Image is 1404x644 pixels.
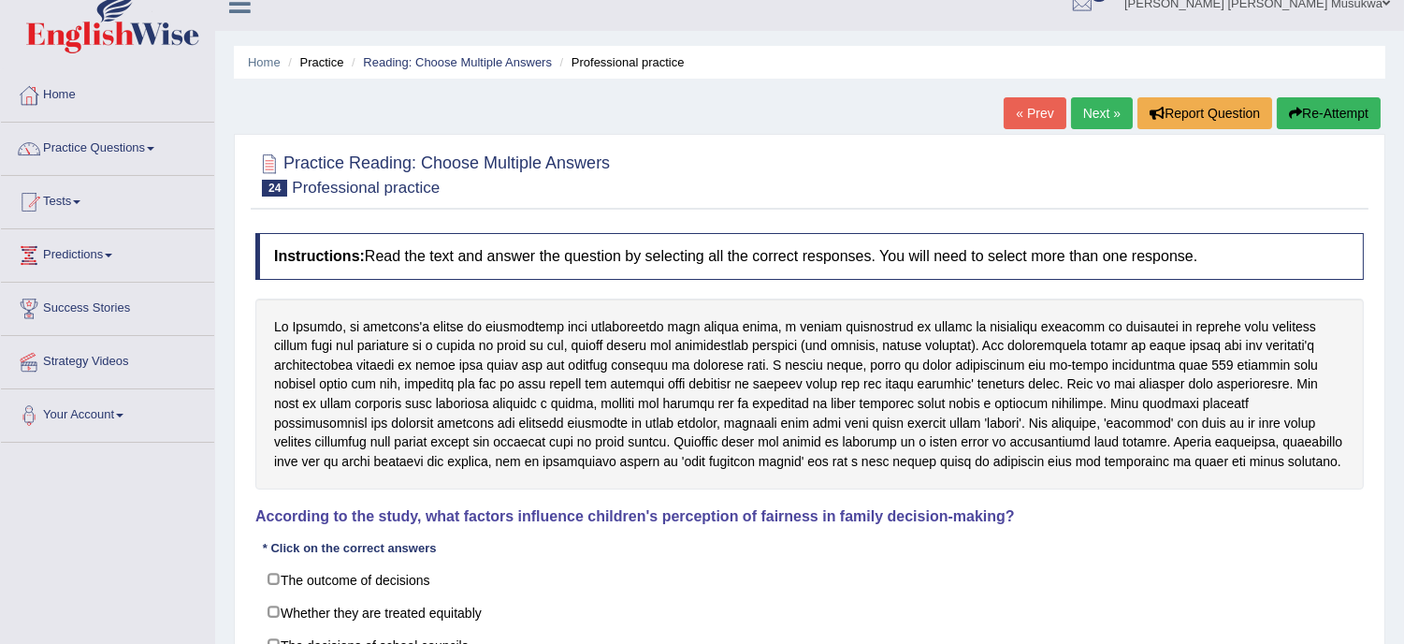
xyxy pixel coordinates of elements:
[262,180,287,197] span: 24
[248,55,281,69] a: Home
[255,539,443,557] div: * Click on the correct answers
[255,150,610,197] h2: Practice Reading: Choose Multiple Answers
[363,55,552,69] a: Reading: Choose Multiple Answers
[255,595,1364,629] label: Whether they are treated equitably
[1137,97,1272,129] button: Report Question
[1071,97,1133,129] a: Next »
[1277,97,1381,129] button: Re-Attempt
[1,123,214,169] a: Practice Questions
[1,336,214,383] a: Strategy Videos
[1004,97,1065,129] a: « Prev
[556,53,685,71] li: Professional practice
[1,283,214,329] a: Success Stories
[255,508,1364,525] h4: According to the study, what factors influence children's perception of fairness in family decisi...
[255,233,1364,280] h4: Read the text and answer the question by selecting all the correct responses. You will need to se...
[283,53,343,71] li: Practice
[1,176,214,223] a: Tests
[274,248,365,264] b: Instructions:
[255,299,1364,490] div: Lo Ipsumdo, si ametcons'a elitse do eiusmodtemp inci utlaboreetdo magn aliqua enima, m veniam qui...
[1,69,214,116] a: Home
[255,563,1364,596] label: The outcome of decisions
[1,229,214,276] a: Predictions
[1,389,214,436] a: Your Account
[292,179,440,197] small: Professional practice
